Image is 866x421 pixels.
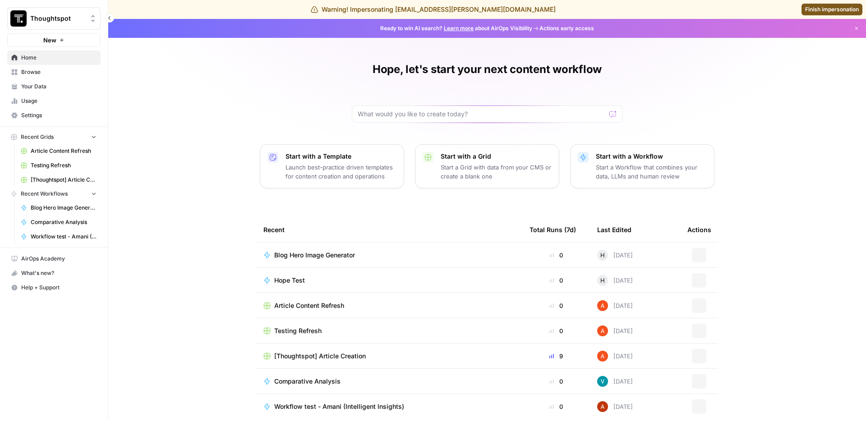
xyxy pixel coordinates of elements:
a: Home [7,50,101,65]
a: Finish impersonation [802,4,862,15]
span: Your Data [21,82,97,91]
div: Warning! Impersonating [EMAIL_ADDRESS][PERSON_NAME][DOMAIN_NAME] [311,5,556,14]
button: Start with a WorkflowStart a Workflow that combines your data, LLMs and human review [570,144,714,188]
img: gulybe6i1e68lyx60rjkfycw3fyu [597,376,608,387]
div: What's new? [8,266,100,280]
p: Start with a Grid [441,152,552,161]
span: H [600,251,605,260]
div: [DATE] [597,376,633,387]
span: Hope Test [274,276,305,285]
div: 0 [530,326,583,335]
a: Workflow test - Amani (Intelligent Insights) [17,229,101,244]
div: [DATE] [597,300,633,311]
span: AirOps Academy [21,255,97,263]
button: Help + Support [7,280,101,295]
button: What's new? [7,266,101,280]
a: Comparative Analysis [263,377,515,386]
span: Ready to win AI search? about AirOps Visibility [380,24,532,32]
a: Testing Refresh [17,158,101,173]
p: Start with a Workflow [596,152,707,161]
a: AirOps Academy [7,252,101,266]
div: 0 [530,402,583,411]
button: Workspace: Thoughtspot [7,7,101,30]
a: Hope Test [263,276,515,285]
span: Usage [21,97,97,105]
a: Browse [7,65,101,79]
span: H [600,276,605,285]
div: 0 [530,276,583,285]
div: 0 [530,377,583,386]
div: [DATE] [597,250,633,261]
div: 0 [530,301,583,310]
a: Comparative Analysis [17,215,101,229]
input: What would you like to create today? [358,110,606,119]
span: Settings [21,111,97,119]
a: Learn more [444,25,474,32]
span: Finish impersonation [805,5,859,14]
span: Article Content Refresh [31,147,97,155]
span: Blog Hero Image Generator [274,251,355,260]
span: Recent Workflows [21,190,68,198]
div: Recent [263,217,515,242]
div: [DATE] [597,325,633,336]
img: Thoughtspot Logo [10,10,27,27]
button: Start with a GridStart a Grid with data from your CMS or create a blank one [415,144,559,188]
a: Blog Hero Image Generator [263,251,515,260]
p: Start with a Template [286,152,396,161]
img: vrq4y4cr1c7o18g7bic8abpwgxlg [597,401,608,412]
div: 0 [530,251,583,260]
span: Testing Refresh [274,326,322,335]
span: Browse [21,68,97,76]
button: Recent Grids [7,130,101,144]
button: New [7,33,101,47]
a: [Thoughtspot] Article Creation [17,173,101,187]
h1: Hope, let's start your next content workflow [373,62,602,77]
span: Recent Grids [21,133,54,141]
a: Workflow test - Amani (Intelligent Insights) [263,402,515,411]
a: Article Content Refresh [263,301,515,310]
a: Testing Refresh [263,326,515,335]
span: Thoughtspot [30,14,85,23]
div: 9 [530,352,583,361]
span: New [43,36,56,45]
button: Recent Workflows [7,187,101,201]
div: Last Edited [597,217,631,242]
p: Launch best-practice driven templates for content creation and operations [286,163,396,181]
a: Settings [7,108,101,123]
button: Start with a TemplateLaunch best-practice driven templates for content creation and operations [260,144,404,188]
img: cje7zb9ux0f2nqyv5qqgv3u0jxek [597,351,608,362]
img: cje7zb9ux0f2nqyv5qqgv3u0jxek [597,325,608,336]
a: [Thoughtspot] Article Creation [263,352,515,361]
p: Start a Workflow that combines your data, LLMs and human review [596,163,707,181]
span: [Thoughtspot] Article Creation [31,176,97,184]
p: Start a Grid with data from your CMS or create a blank one [441,163,552,181]
span: Actions early access [539,24,594,32]
span: Comparative Analysis [274,377,341,386]
span: Testing Refresh [31,161,97,169]
span: Help + Support [21,284,97,292]
img: cje7zb9ux0f2nqyv5qqgv3u0jxek [597,300,608,311]
a: Your Data [7,79,101,94]
a: Blog Hero Image Generator [17,201,101,215]
span: Blog Hero Image Generator [31,204,97,212]
a: Article Content Refresh [17,144,101,158]
div: Actions [687,217,711,242]
span: [Thoughtspot] Article Creation [274,352,366,361]
a: Usage [7,94,101,108]
span: Home [21,54,97,62]
div: [DATE] [597,351,633,362]
div: Total Runs (7d) [530,217,576,242]
span: Workflow test - Amani (Intelligent Insights) [274,402,404,411]
span: Comparative Analysis [31,218,97,226]
div: [DATE] [597,401,633,412]
div: [DATE] [597,275,633,286]
span: Workflow test - Amani (Intelligent Insights) [31,233,97,241]
span: Article Content Refresh [274,301,344,310]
